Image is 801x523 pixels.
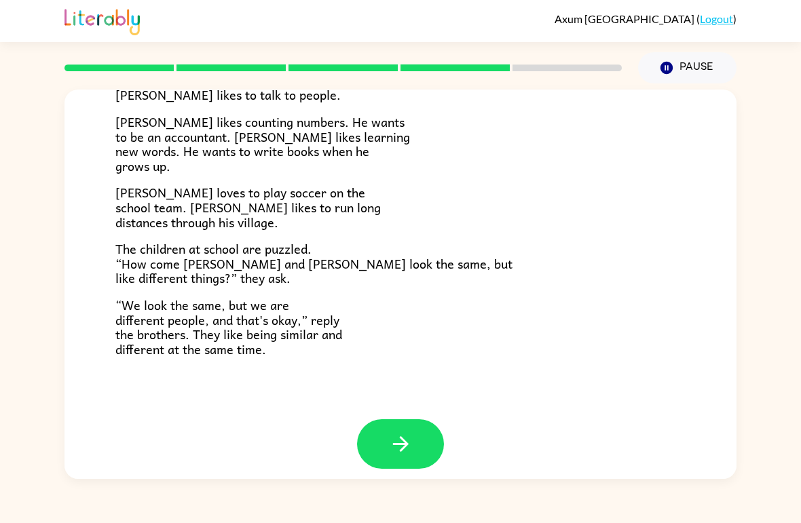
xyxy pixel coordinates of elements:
span: “We look the same, but we are different people, and that's okay,” reply the brothers. They like b... [115,295,342,359]
div: ( ) [555,12,737,25]
span: Axum [GEOGRAPHIC_DATA] [555,12,696,25]
span: [PERSON_NAME] likes counting numbers. He wants to be an accountant. [PERSON_NAME] likes learning ... [115,112,410,176]
button: Pause [638,52,737,83]
a: Logout [700,12,733,25]
span: The children at school are puzzled. “How come [PERSON_NAME] and [PERSON_NAME] look the same, but ... [115,239,513,288]
img: Literably [64,5,140,35]
span: [PERSON_NAME] loves to play soccer on the school team. [PERSON_NAME] likes to run long distances ... [115,182,381,231]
